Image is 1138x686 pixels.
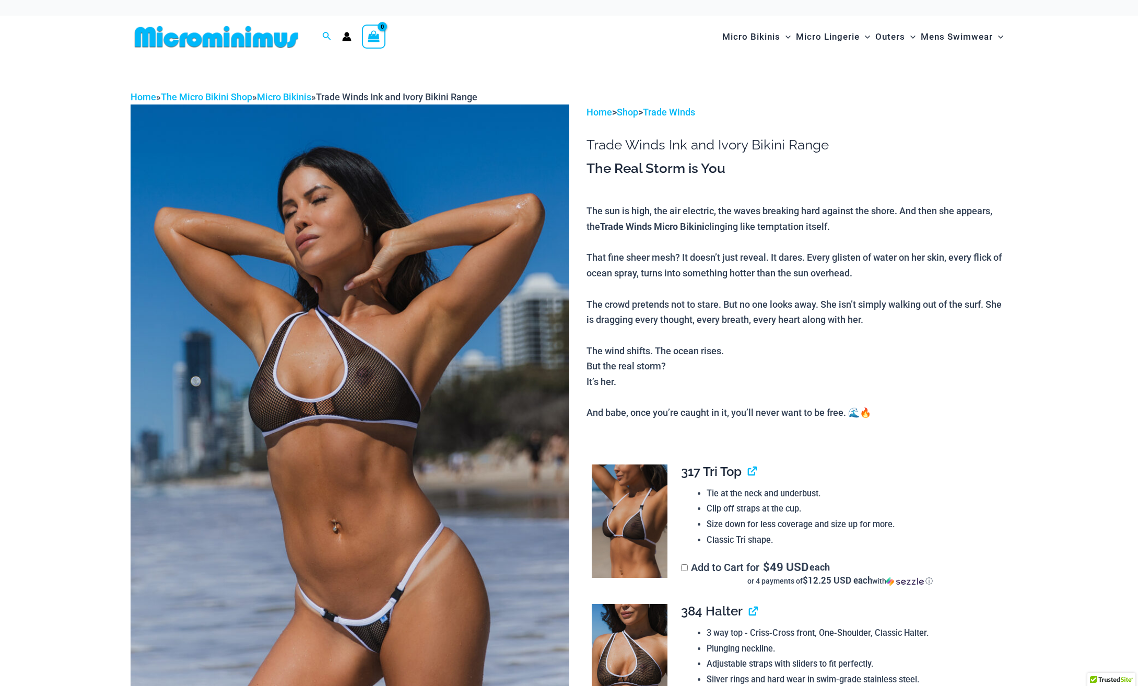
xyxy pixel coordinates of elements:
[720,21,793,53] a: Micro BikinisMenu ToggleMenu Toggle
[586,137,1007,153] h1: Trade Winds Ink and Ivory Bikini Range
[131,91,477,102] span: » » »
[875,24,905,50] span: Outers
[886,577,924,586] img: Sezzle
[342,32,351,41] a: Account icon link
[681,603,743,619] span: 384 Halter
[809,562,830,572] span: each
[161,91,252,102] a: The Micro Bikini Shop
[592,464,667,578] img: Tradewinds Ink and Ivory 317 Tri Top
[780,24,791,50] span: Menu Toggle
[918,21,1006,53] a: Mens SwimwearMenu ToggleMenu Toggle
[586,203,1007,421] p: The sun is high, the air electric, the waves breaking hard against the shore. And then she appear...
[131,91,156,102] a: Home
[257,91,311,102] a: Micro Bikinis
[763,559,770,574] span: $
[905,24,916,50] span: Menu Toggle
[873,21,918,53] a: OutersMenu ToggleMenu Toggle
[617,107,638,118] a: Shop
[586,160,1007,178] h3: The Real Storm is You
[707,486,999,502] li: Tie at the neck and underbust.
[681,561,999,587] label: Add to Cart for
[586,107,612,118] a: Home
[707,641,999,657] li: Plunging neckline.
[322,30,332,43] a: Search icon link
[681,576,999,586] div: or 4 payments of$12.25 USD eachwithSezzle Click to learn more about Sezzle
[707,656,999,672] li: Adjustable straps with sliders to fit perfectly.
[643,107,695,118] a: Trade Winds
[993,24,1003,50] span: Menu Toggle
[362,25,386,49] a: View Shopping Cart, empty
[681,576,999,586] div: or 4 payments of with
[316,91,477,102] span: Trade Winds Ink and Ivory Bikini Range
[921,24,993,50] span: Mens Swimwear
[796,24,860,50] span: Micro Lingerie
[681,564,688,571] input: Add to Cart for$49 USD eachor 4 payments of$12.25 USD eachwithSezzle Click to learn more about Se...
[860,24,870,50] span: Menu Toggle
[681,464,742,479] span: 317 Tri Top
[763,562,808,572] span: 49 USD
[131,25,302,49] img: MM SHOP LOGO FLAT
[722,24,780,50] span: Micro Bikinis
[707,625,999,641] li: 3 way top - Criss-Cross front, One-Shoulder, Classic Halter.
[586,104,1007,120] p: > >
[707,532,999,548] li: Classic Tri shape.
[718,19,1008,54] nav: Site Navigation
[707,517,999,532] li: Size down for less coverage and size up for more.
[793,21,873,53] a: Micro LingerieMenu ToggleMenu Toggle
[600,220,705,232] b: Trade Winds Micro Bikini
[707,501,999,517] li: Clip off straps at the cup.
[803,574,872,586] span: $12.25 USD each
